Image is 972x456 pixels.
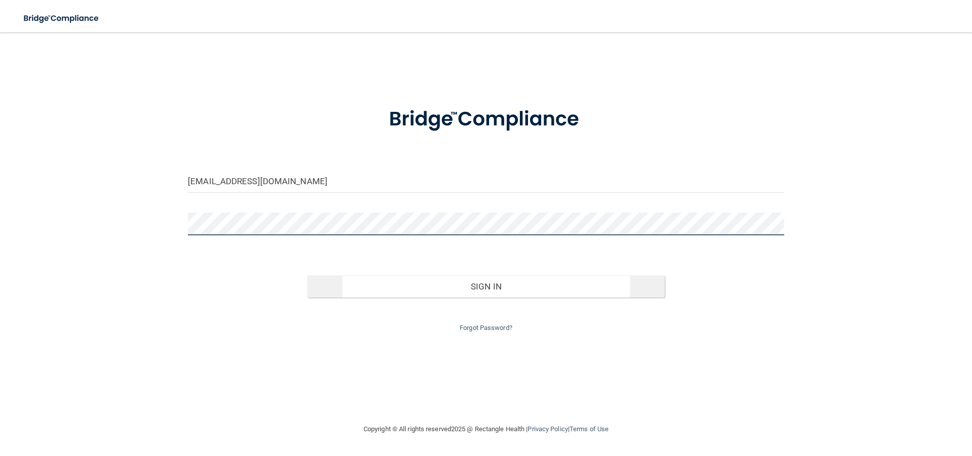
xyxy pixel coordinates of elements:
[570,425,609,433] a: Terms of Use
[763,88,966,392] iframe: Drift Widget Chat Window
[368,93,604,146] img: bridge_compliance_login_screen.278c3ca4.svg
[15,8,108,29] img: bridge_compliance_login_screen.278c3ca4.svg
[301,413,671,445] div: Copyright © All rights reserved 2025 @ Rectangle Health | |
[188,170,784,193] input: Email
[307,275,665,298] button: Sign In
[460,324,512,331] a: Forgot Password?
[528,425,568,433] a: Privacy Policy
[921,386,960,425] iframe: Drift Widget Chat Controller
